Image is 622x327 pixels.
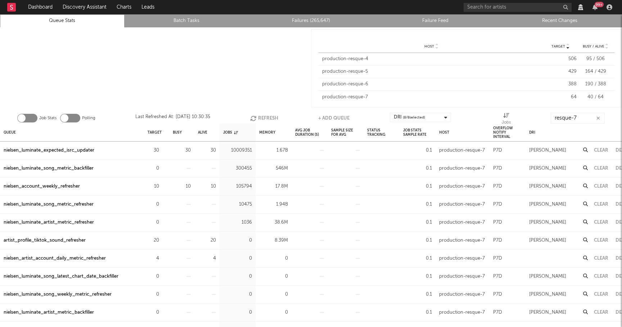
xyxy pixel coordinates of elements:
[259,200,288,209] div: 1.94B
[439,182,485,191] div: production-resque-7
[223,254,252,263] div: 0
[148,146,159,155] div: 30
[223,272,252,281] div: 0
[439,164,485,173] div: production-resque-7
[4,146,94,155] div: nielsen_luminate_expected_isrc_updater
[82,114,95,122] label: Polling
[223,200,252,209] div: 10475
[403,113,425,122] span: ( 8 / 8 selected)
[551,44,565,49] span: Target
[259,125,275,140] div: Memory
[493,218,502,227] div: P7D
[544,81,577,88] div: 388
[198,236,216,245] div: 20
[4,290,112,299] div: nielsen_luminate_song_weekly_metric_refresher
[322,55,541,63] div: production-resque-4
[331,125,360,140] div: Sample Size For Avg
[259,146,288,155] div: 1.67B
[295,125,324,140] div: Avg Job Duration (s)
[424,44,434,49] span: Host
[595,2,604,7] div: 99 +
[259,218,288,227] div: 38.6M
[173,182,191,191] div: 10
[594,310,608,315] button: Clear
[259,272,288,281] div: 0
[580,81,611,88] div: 190 / 388
[594,202,608,207] button: Clear
[529,308,566,317] div: [PERSON_NAME]
[439,125,449,140] div: Host
[148,125,162,140] div: Target
[259,290,288,299] div: 0
[135,113,210,124] div: Last Refreshed At: [DATE] 10:30:35
[403,308,432,317] div: 0.1
[4,236,86,245] a: artist_profile_tiktok_sound_refresher
[529,182,566,191] div: [PERSON_NAME]
[148,218,159,227] div: 0
[4,218,94,227] a: nielsen_luminate_artist_metric_refresher
[594,256,608,261] button: Clear
[594,166,608,171] button: Clear
[439,236,485,245] div: production-resque-7
[580,68,611,75] div: 164 / 429
[529,164,566,173] div: [PERSON_NAME]
[148,164,159,173] div: 0
[594,184,608,189] button: Clear
[223,125,238,140] div: Jobs
[367,125,396,140] div: Status Tracking
[4,308,94,317] a: nielsen_luminate_artist_metric_backfiller
[529,290,566,299] div: [PERSON_NAME]
[250,113,278,124] button: Refresh
[259,182,288,191] div: 17.8M
[439,218,485,227] div: production-resque-7
[544,55,577,63] div: 506
[502,118,511,127] div: Jobs
[592,4,598,10] button: 99+
[502,113,511,126] div: Jobs
[198,182,216,191] div: 10
[403,164,432,173] div: 0.1
[403,146,432,155] div: 0.1
[148,290,159,299] div: 0
[544,68,577,75] div: 429
[223,308,252,317] div: 0
[580,94,611,101] div: 40 / 64
[493,308,502,317] div: P7D
[403,125,432,140] div: Job Stats Sample Rate
[403,200,432,209] div: 0.1
[439,308,485,317] div: production-resque-7
[223,236,252,245] div: 0
[403,182,432,191] div: 0.1
[223,164,252,173] div: 300455
[594,292,608,297] button: Clear
[583,44,604,49] span: Busy / Alive
[493,254,502,263] div: P7D
[259,254,288,263] div: 0
[322,94,541,101] div: production-resque-7
[318,113,350,124] button: + Add Queue
[493,290,502,299] div: P7D
[4,254,106,263] div: nielsen_artist_account_daily_metric_refresher
[223,146,252,155] div: 10009351
[403,236,432,245] div: 0.1
[223,182,252,191] div: 105794
[4,164,94,173] div: nielsen_luminate_song_metric_backfiller
[253,17,369,25] a: Failures (265,647)
[259,236,288,245] div: 8.39M
[223,290,252,299] div: 0
[39,114,57,122] label: Job Stats
[4,200,94,209] a: nielsen_luminate_song_metric_refresher
[148,254,159,263] div: 4
[198,146,216,155] div: 30
[403,254,432,263] div: 0.1
[148,308,159,317] div: 0
[493,182,502,191] div: P7D
[439,200,485,209] div: production-resque-7
[493,236,502,245] div: P7D
[439,254,485,263] div: production-resque-7
[529,218,566,227] div: [PERSON_NAME]
[148,200,159,209] div: 0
